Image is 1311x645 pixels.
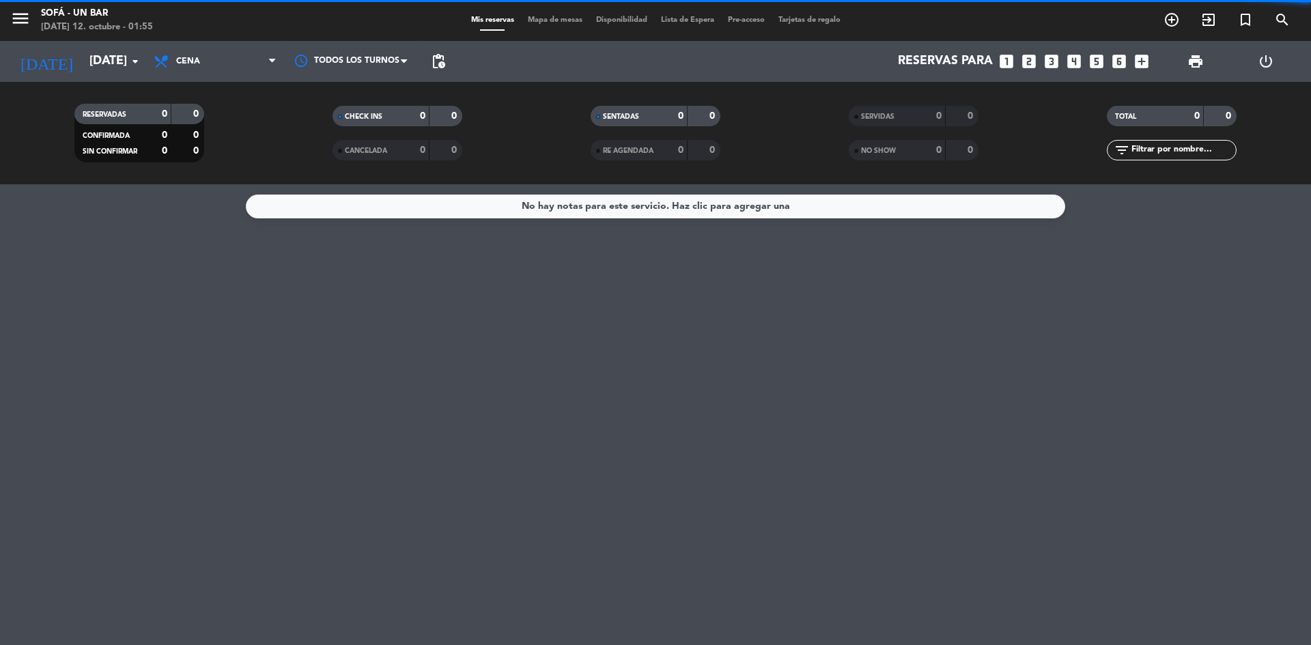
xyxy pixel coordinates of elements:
span: RESERVADAS [83,111,126,118]
strong: 0 [936,145,942,155]
i: looks_one [998,53,1015,70]
span: CHECK INS [345,113,382,120]
span: RE AGENDADA [603,147,653,154]
i: looks_two [1020,53,1038,70]
strong: 0 [1226,111,1234,121]
span: SENTADAS [603,113,639,120]
span: Mis reservas [464,16,521,24]
i: exit_to_app [1200,12,1217,28]
i: looks_4 [1065,53,1083,70]
strong: 0 [451,145,460,155]
strong: 0 [162,130,167,140]
strong: 0 [420,145,425,155]
span: Disponibilidad [589,16,654,24]
span: NO SHOW [861,147,896,154]
span: Cena [176,57,200,66]
span: SIN CONFIRMAR [83,148,137,155]
i: power_settings_new [1258,53,1274,70]
strong: 0 [678,111,683,121]
i: looks_6 [1110,53,1128,70]
strong: 0 [709,111,718,121]
span: Lista de Espera [654,16,721,24]
span: SERVIDAS [861,113,894,120]
span: CONFIRMADA [83,132,130,139]
strong: 0 [451,111,460,121]
i: turned_in_not [1237,12,1254,28]
strong: 0 [193,130,201,140]
span: Pre-acceso [721,16,772,24]
i: looks_3 [1043,53,1060,70]
i: menu [10,8,31,29]
div: No hay notas para este servicio. Haz clic para agregar una [522,199,790,214]
div: LOG OUT [1230,41,1301,82]
input: Filtrar por nombre... [1130,143,1236,158]
strong: 0 [193,109,201,119]
span: TOTAL [1115,113,1136,120]
strong: 0 [162,146,167,156]
i: search [1274,12,1291,28]
span: Reservas para [898,55,993,68]
strong: 0 [420,111,425,121]
i: [DATE] [10,46,83,76]
strong: 0 [709,145,718,155]
strong: 0 [936,111,942,121]
i: add_circle_outline [1164,12,1180,28]
div: SOFÁ - un bar [41,7,153,20]
span: pending_actions [430,53,447,70]
i: arrow_drop_down [127,53,143,70]
button: menu [10,8,31,33]
i: add_box [1133,53,1151,70]
i: looks_5 [1088,53,1105,70]
strong: 0 [193,146,201,156]
strong: 0 [678,145,683,155]
span: Tarjetas de regalo [772,16,847,24]
span: CANCELADA [345,147,387,154]
span: Mapa de mesas [521,16,589,24]
strong: 0 [162,109,167,119]
i: filter_list [1114,142,1130,158]
strong: 0 [1194,111,1200,121]
span: print [1187,53,1204,70]
div: [DATE] 12. octubre - 01:55 [41,20,153,34]
strong: 0 [968,111,976,121]
strong: 0 [968,145,976,155]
